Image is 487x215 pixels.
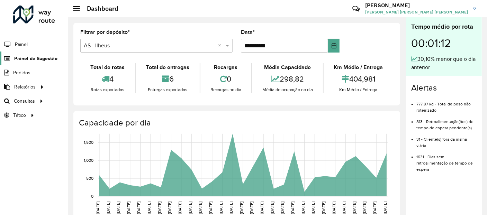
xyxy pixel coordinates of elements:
text: [DATE] [116,202,120,214]
span: Painel de Sugestão [14,55,57,62]
text: [DATE] [372,202,377,214]
span: Consultas [14,97,35,105]
div: 298,82 [254,72,321,86]
div: Km Médio / Entrega [325,86,391,93]
h2: Dashboard [80,5,118,12]
div: Total de entregas [137,63,198,72]
text: [DATE] [301,202,305,214]
text: [DATE] [208,202,213,214]
text: [DATE] [342,202,346,214]
text: [DATE] [157,202,162,214]
div: Entregas exportadas [137,86,198,93]
div: 0 [202,72,250,86]
text: [DATE] [219,202,223,214]
text: [DATE] [362,202,367,214]
text: 1,000 [84,158,93,162]
a: Contato Rápido [349,1,363,16]
div: Tempo médio por rota [411,22,476,31]
text: [DATE] [383,202,387,214]
div: Rotas exportadas [82,86,133,93]
div: Média Capacidade [254,63,321,72]
div: Km Médio / Entrega [325,63,391,72]
span: [PERSON_NAME] [PERSON_NAME] [PERSON_NAME] [365,9,468,15]
div: 30,10% menor que o dia anterior [411,55,476,72]
label: Filtrar por depósito [80,28,130,36]
div: Total de rotas [82,63,133,72]
text: [DATE] [178,202,182,214]
h4: Capacidade por dia [79,118,393,128]
span: Relatórios [14,83,36,91]
text: [DATE] [280,202,285,214]
text: [DATE] [96,202,100,214]
text: [DATE] [198,202,202,214]
text: [DATE] [352,202,357,214]
li: 31 - Cliente(s) fora da malha viária [416,131,476,149]
text: [DATE] [106,202,110,214]
span: Pedidos [13,69,30,76]
text: [DATE] [332,202,336,214]
text: 0 [91,194,93,198]
text: [DATE] [167,202,172,214]
text: 1,500 [84,140,93,144]
label: Data [241,28,255,36]
span: Tático [13,112,26,119]
text: [DATE] [188,202,192,214]
text: [DATE] [137,202,141,214]
button: Choose Date [328,39,340,53]
text: [DATE] [126,202,131,214]
div: 00:01:12 [411,31,476,55]
text: [DATE] [239,202,244,214]
text: [DATE] [229,202,233,214]
li: 777,97 kg - Total de peso não roteirizado [416,96,476,113]
div: Críticas? Dúvidas? Elogios? Sugestões? Entre em contato conosco! [270,2,342,21]
div: Recargas [202,63,250,72]
text: [DATE] [260,202,264,214]
text: [DATE] [250,202,254,214]
text: [DATE] [147,202,151,214]
text: [DATE] [311,202,316,214]
h4: Alertas [411,83,476,93]
span: Clear all [218,41,224,50]
div: Média de ocupação no dia [254,86,321,93]
li: 1631 - Dias sem retroalimentação de tempo de espera [416,149,476,172]
text: [DATE] [270,202,274,214]
div: 404,981 [325,72,391,86]
span: Painel [15,41,28,48]
text: 500 [86,176,93,180]
div: 4 [82,72,133,86]
div: 6 [137,72,198,86]
text: [DATE] [321,202,326,214]
div: Recargas no dia [202,86,250,93]
h3: [PERSON_NAME] [365,2,468,9]
text: [DATE] [290,202,295,214]
li: 813 - Retroalimentação(ões) de tempo de espera pendente(s) [416,113,476,131]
